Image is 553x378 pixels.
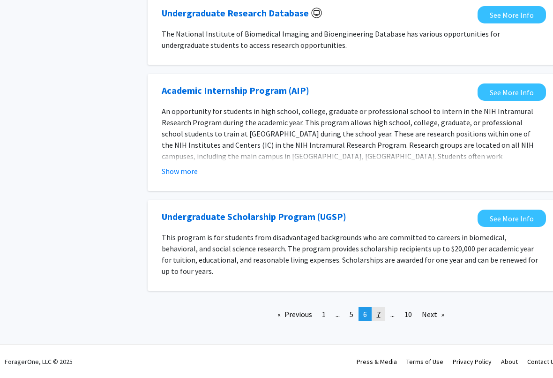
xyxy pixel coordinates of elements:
[357,357,397,366] a: Press & Media
[162,6,309,20] a: Opens in a new tab
[162,83,309,98] a: Opens in a new tab
[377,310,381,319] span: 7
[322,310,326,319] span: 1
[162,210,346,224] a: Opens in a new tab
[5,345,73,378] div: ForagerOne, LLC © 2025
[336,310,340,319] span: ...
[311,7,322,19] img: virtual-project-icon.png
[162,28,541,51] p: The National Institute of Biomedical Imaging and Bioengineering Database has various opportunitie...
[417,307,449,321] a: Next page
[404,310,412,319] span: 10
[162,233,538,276] span: This program is for students from disadvantaged backgrounds who are committed to careers in biome...
[162,106,534,183] span: An opportunity for students in high school, college, graduate or professional school to intern in...
[478,83,546,101] a: Opens in a new tab
[478,6,546,23] a: Opens in a new tab
[273,307,317,321] a: Previous page
[162,166,198,177] button: Show more
[453,357,492,366] a: Privacy Policy
[501,357,518,366] a: About
[363,310,367,319] span: 6
[478,210,546,227] a: Opens in a new tab
[390,310,395,319] span: ...
[7,336,40,371] iframe: Chat
[350,310,353,319] span: 5
[406,357,443,366] a: Terms of Use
